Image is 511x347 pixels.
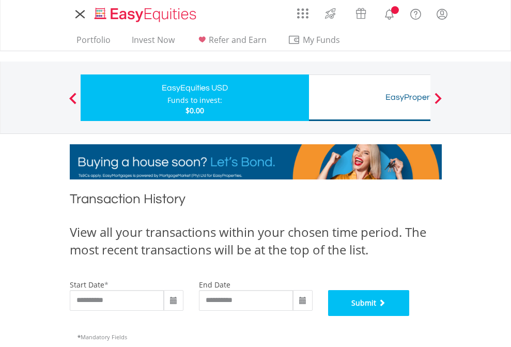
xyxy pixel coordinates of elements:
h1: Transaction History [70,190,442,213]
a: AppsGrid [290,3,315,19]
button: Next [428,98,448,108]
span: Mandatory Fields [78,333,127,341]
a: Portfolio [72,35,115,51]
img: thrive-v2.svg [322,5,339,22]
a: FAQ's and Support [402,3,429,23]
span: My Funds [288,33,355,47]
span: $0.00 [185,105,204,115]
div: EasyEquities USD [87,81,303,95]
a: Vouchers [346,3,376,22]
button: Submit [328,290,410,316]
a: Notifications [376,3,402,23]
a: My Profile [429,3,455,25]
a: Refer and Earn [192,35,271,51]
div: View all your transactions within your chosen time period. The most recent transactions will be a... [70,223,442,259]
div: Funds to invest: [167,95,222,105]
img: vouchers-v2.svg [352,5,369,22]
img: EasyEquities_Logo.png [92,6,200,23]
button: Previous [63,98,83,108]
a: Home page [90,3,200,23]
label: start date [70,280,104,290]
img: grid-menu-icon.svg [297,8,308,19]
label: end date [199,280,230,290]
a: Invest Now [128,35,179,51]
span: Refer and Earn [209,34,267,46]
img: EasyMortage Promotion Banner [70,144,442,179]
